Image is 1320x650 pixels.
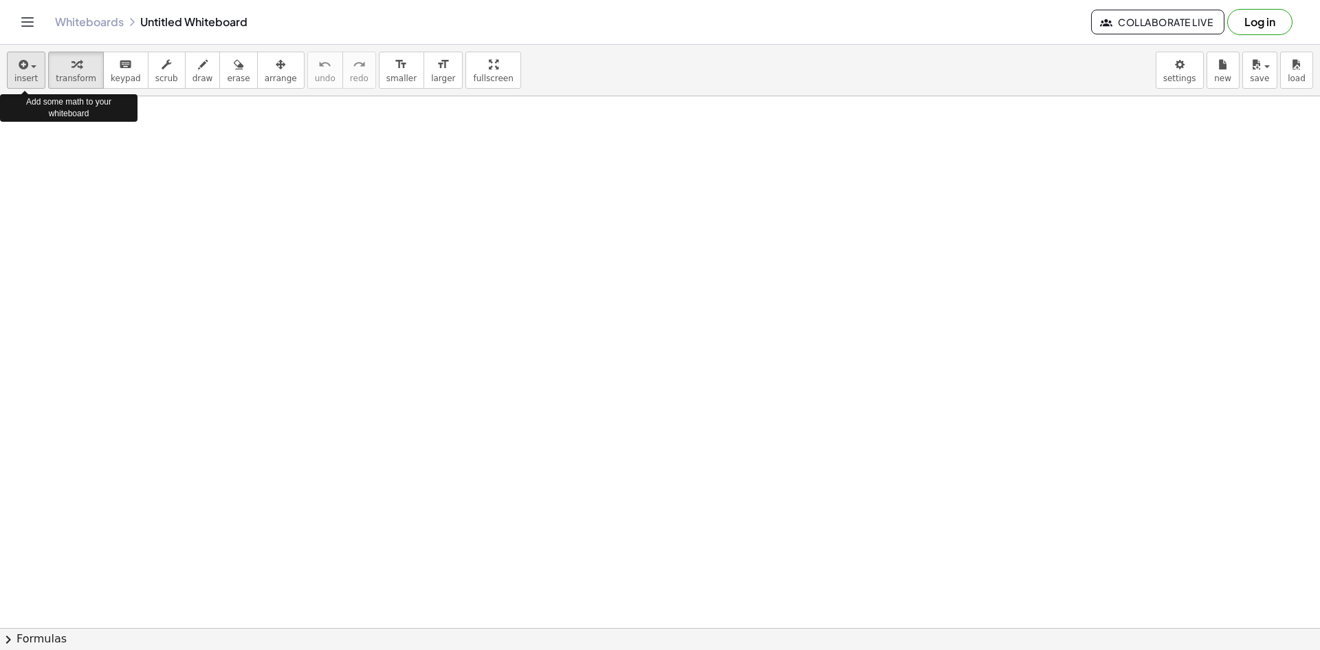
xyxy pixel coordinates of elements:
i: redo [353,56,366,73]
i: undo [318,56,331,73]
button: load [1280,52,1313,89]
button: arrange [257,52,305,89]
button: format_sizelarger [423,52,463,89]
span: save [1250,74,1269,83]
span: new [1214,74,1231,83]
span: fullscreen [473,74,513,83]
span: larger [431,74,455,83]
button: settings [1156,52,1204,89]
button: format_sizesmaller [379,52,424,89]
button: fullscreen [465,52,520,89]
button: Collaborate Live [1091,10,1224,34]
button: new [1207,52,1240,89]
span: draw [192,74,213,83]
span: redo [350,74,368,83]
button: insert [7,52,45,89]
span: scrub [155,74,178,83]
button: undoundo [307,52,343,89]
button: transform [48,52,104,89]
span: erase [227,74,250,83]
a: Whiteboards [55,15,124,29]
span: load [1288,74,1306,83]
span: undo [315,74,335,83]
button: draw [185,52,221,89]
span: keypad [111,74,141,83]
span: transform [56,74,96,83]
span: Collaborate Live [1103,16,1213,28]
button: erase [219,52,257,89]
button: scrub [148,52,186,89]
button: save [1242,52,1277,89]
span: smaller [386,74,417,83]
button: redoredo [342,52,376,89]
span: arrange [265,74,297,83]
span: settings [1163,74,1196,83]
i: keyboard [119,56,132,73]
button: keyboardkeypad [103,52,148,89]
button: Toggle navigation [16,11,38,33]
button: Log in [1227,9,1292,35]
i: format_size [437,56,450,73]
span: insert [14,74,38,83]
i: format_size [395,56,408,73]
